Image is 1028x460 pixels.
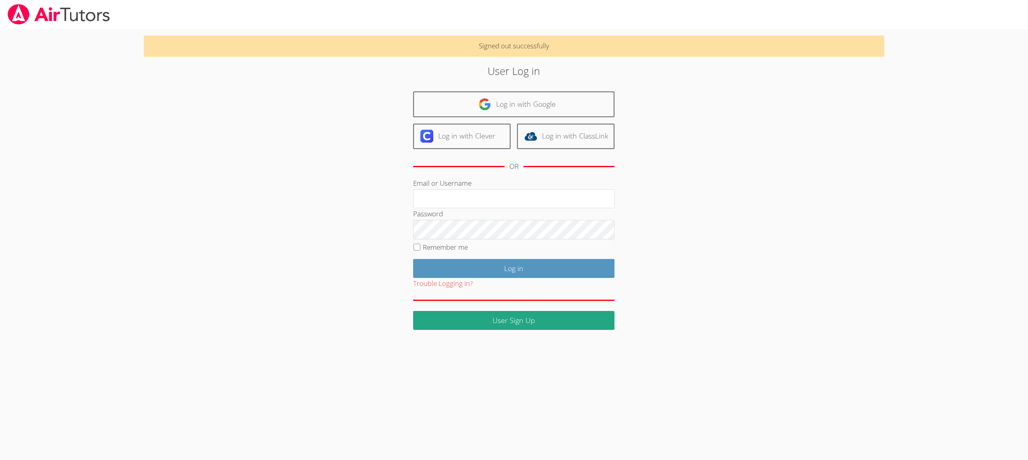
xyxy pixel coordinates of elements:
[144,35,884,57] p: Signed out successfully
[420,130,433,143] img: clever-logo-6eab21bc6e7a338710f1a6ff85c0baf02591cd810cc4098c63d3a4b26e2feb20.svg
[509,161,519,172] div: OR
[236,63,792,79] h2: User Log in
[413,124,511,149] a: Log in with Clever
[413,278,473,290] button: Trouble Logging In?
[524,130,537,143] img: classlink-logo-d6bb404cc1216ec64c9a2012d9dc4662098be43eaf13dc465df04b49fa7ab582.svg
[413,259,614,278] input: Log in
[423,242,468,252] label: Remember me
[413,209,443,218] label: Password
[478,98,491,111] img: google-logo-50288ca7cdecda66e5e0955fdab243c47b7ad437acaf1139b6f446037453330a.svg
[413,311,614,330] a: User Sign Up
[413,91,614,117] a: Log in with Google
[7,4,111,25] img: airtutors_banner-c4298cdbf04f3fff15de1276eac7730deb9818008684d7c2e4769d2f7ddbe033.png
[413,178,472,188] label: Email or Username
[517,124,614,149] a: Log in with ClassLink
